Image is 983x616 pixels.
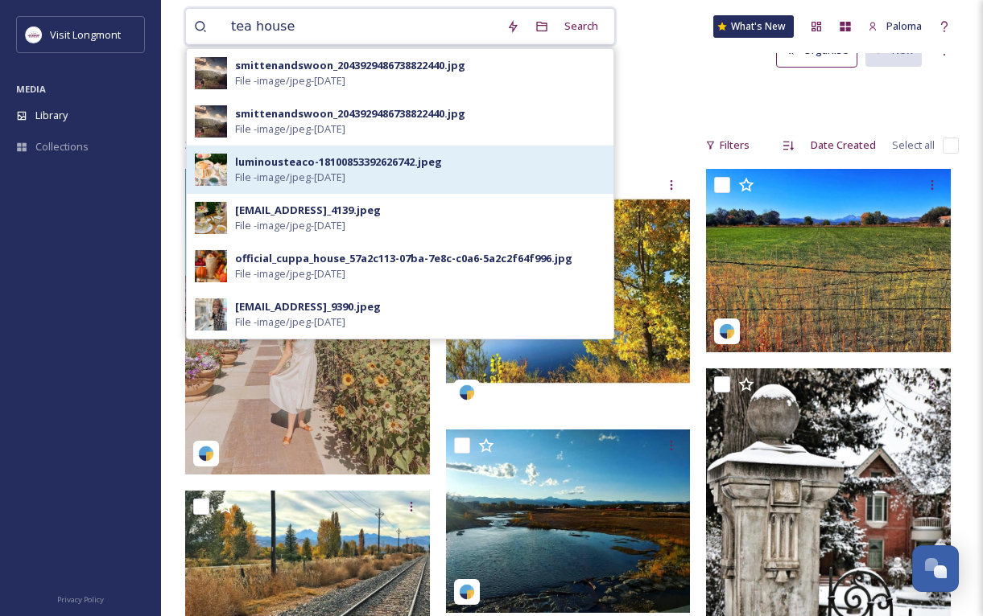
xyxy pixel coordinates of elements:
[195,105,227,138] img: 77dbe410-703c-4a6a-b038-1d1ffa619ce9.jpg
[185,169,430,474] img: christinaclairexo_18023328349229190.jpg
[16,83,46,95] span: MEDIA
[185,138,229,153] span: 3997 file s
[235,266,345,281] span: File - image/jpeg - [DATE]
[459,584,475,600] img: snapsea-logo.png
[235,170,345,185] span: File - image/jpeg - [DATE]
[892,138,935,153] span: Select all
[195,250,227,282] img: 14e3f404-3ab9-4058-9ba5-a4abc7a9cacd.jpg
[195,154,227,186] img: 457610ba-a3bf-43d1-8ae3-5af034815ede.jpg
[235,299,381,314] div: [EMAIL_ADDRESS]_9390.jpeg
[57,594,104,605] span: Privacy Policy
[886,18,922,33] span: Paloma
[912,545,959,592] button: Open Chat
[459,384,475,400] img: snapsea-logo.png
[235,73,345,88] span: File - image/jpeg - [DATE]
[803,129,884,161] div: Date Created
[235,218,345,233] span: File - image/jpeg - [DATE]
[235,203,381,218] div: [EMAIL_ADDRESS]_4139.jpeg
[235,154,442,170] div: luminousteaco-18100853392626742.jpeg
[235,314,345,330] span: File - image/jpeg - [DATE]
[235,251,572,266] div: official_cuppa_house_57a2c113-07ba-7e8c-c0a6-5a2c2f64f996.jpg
[697,129,758,161] div: Filters
[719,323,735,339] img: snapsea-logo.png
[50,27,121,42] span: Visit Longmont
[706,169,951,352] img: fentoad72_18106939252043319.jpg
[35,139,89,154] span: Collections
[235,121,345,137] span: File - image/jpeg - [DATE]
[26,27,42,43] img: longmont.jpg
[198,446,214,462] img: snapsea-logo.png
[235,58,465,73] div: smittenandswoon_2043929486738822440.jpg
[57,589,104,608] a: Privacy Policy
[195,298,227,331] img: 82732855-47a5-4001-b079-a9cda37c5020.jpg
[195,202,227,234] img: 12086ce9-a353-413c-a733-e2c1073af07e.jpg
[860,10,930,42] a: Paloma
[235,106,465,121] div: smittenandswoon_2043929486738822440.jpg
[446,429,691,613] img: nicole_the_texpat_17896298110394840.jpg
[35,108,68,123] span: Library
[195,57,227,89] img: 644305f4-fb94-4686-ac62-d67e414d7ff5.jpg
[223,9,498,44] input: Search your library
[556,10,606,42] div: Search
[713,15,794,38] a: What's New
